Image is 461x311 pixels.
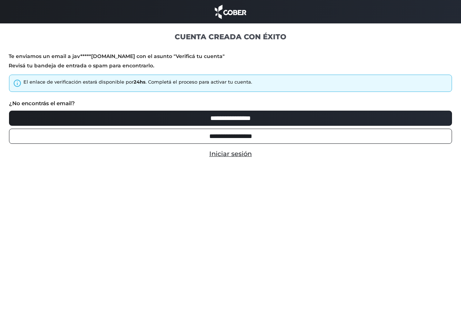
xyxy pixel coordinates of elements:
a: Iniciar sesión [209,150,252,158]
p: Revisá tu bandeja de entrada o spam para encontrarlo. [9,62,452,69]
img: cober_marca.png [213,4,248,20]
div: El enlace de verificación estará disponible por . Completá el proceso para activar tu cuenta. [23,79,252,86]
strong: 24hs [134,79,146,85]
p: Te enviamos un email a jav*****[DOMAIN_NAME] con el asunto "Verificá tu cuenta" [9,53,452,60]
h1: CUENTA CREADA CON ÉXITO [9,32,452,41]
label: ¿No encontrás el email? [9,99,75,108]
